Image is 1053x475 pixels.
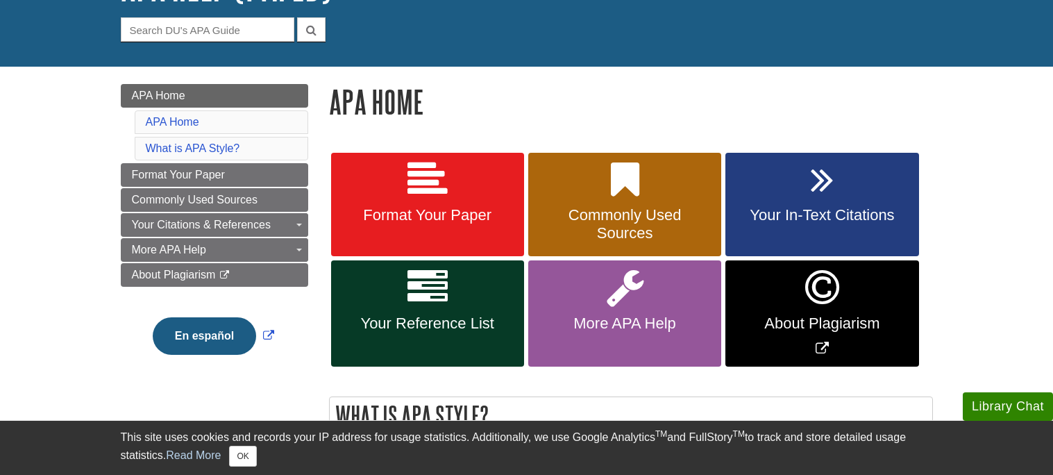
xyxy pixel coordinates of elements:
[329,84,933,119] h1: APA Home
[655,429,667,439] sup: TM
[132,194,258,206] span: Commonly Used Sources
[725,260,918,367] a: Link opens in new window
[121,84,308,108] a: APA Home
[963,392,1053,421] button: Library Chat
[736,206,908,224] span: Your In-Text Citations
[121,263,308,287] a: About Plagiarism
[121,84,308,378] div: Guide Page Menu
[149,330,278,342] a: Link opens in new window
[342,315,514,333] span: Your Reference List
[725,153,918,257] a: Your In-Text Citations
[733,429,745,439] sup: TM
[219,271,230,280] i: This link opens in a new window
[132,169,225,181] span: Format Your Paper
[539,315,711,333] span: More APA Help
[121,188,308,212] a: Commonly Used Sources
[121,238,308,262] a: More APA Help
[342,206,514,224] span: Format Your Paper
[132,244,206,256] span: More APA Help
[121,163,308,187] a: Format Your Paper
[121,17,294,42] input: Search DU's APA Guide
[146,116,199,128] a: APA Home
[132,219,271,231] span: Your Citations & References
[528,260,721,367] a: More APA Help
[132,90,185,101] span: APA Home
[153,317,256,355] button: En español
[528,153,721,257] a: Commonly Used Sources
[539,206,711,242] span: Commonly Used Sources
[121,429,933,467] div: This site uses cookies and records your IP address for usage statistics. Additionally, we use Goo...
[166,449,221,461] a: Read More
[330,397,932,434] h2: What is APA Style?
[121,213,308,237] a: Your Citations & References
[132,269,216,281] span: About Plagiarism
[736,315,908,333] span: About Plagiarism
[146,142,240,154] a: What is APA Style?
[331,260,524,367] a: Your Reference List
[229,446,256,467] button: Close
[331,153,524,257] a: Format Your Paper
